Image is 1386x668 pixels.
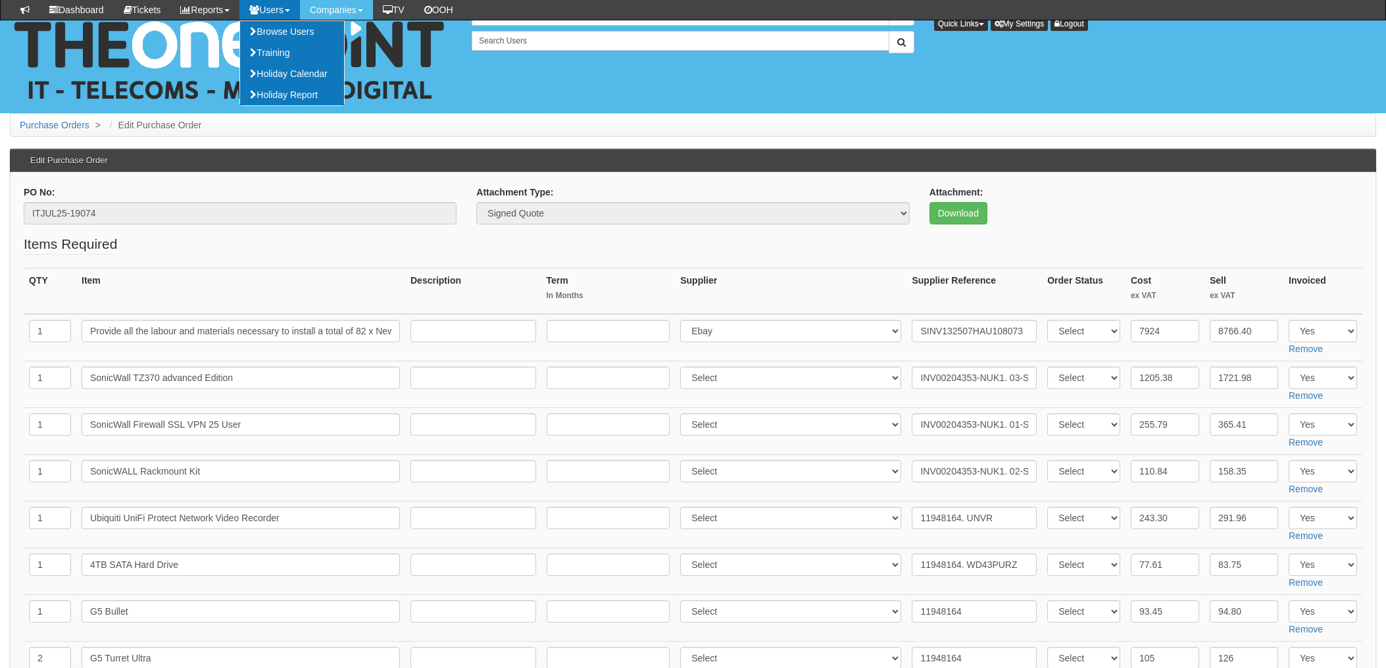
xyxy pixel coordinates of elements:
[1289,624,1323,634] a: Remove
[76,269,405,315] th: Item
[1289,530,1323,541] a: Remove
[240,84,344,105] a: Holiday Report
[929,186,983,199] label: Attachment:
[476,186,553,199] label: Attachment Type:
[240,42,344,63] a: Training
[92,120,104,130] span: >
[472,31,889,51] input: Search Users
[24,149,114,172] h3: Edit Purchase Order
[1283,269,1362,315] th: Invoiced
[934,16,988,31] button: Quick Links
[541,269,676,315] th: Term
[107,118,202,132] li: Edit Purchase Order
[991,16,1049,31] a: My Settings
[1210,290,1278,301] small: ex VAT
[1289,484,1323,494] a: Remove
[1289,390,1323,401] a: Remove
[240,21,344,42] a: Browse Users
[1289,577,1323,588] a: Remove
[906,269,1042,315] th: Supplier Reference
[405,269,541,315] th: Description
[547,290,670,301] small: In Months
[24,269,76,315] th: QTY
[1126,269,1204,315] th: Cost
[24,186,55,199] label: PO No:
[1289,344,1323,354] a: Remove
[1042,269,1126,315] th: Order Status
[20,120,89,130] a: Purchase Orders
[1051,16,1088,31] a: Logout
[24,234,117,255] legend: Items Required
[1131,290,1199,301] small: ex VAT
[675,269,906,315] th: Supplier
[240,63,344,84] a: Holiday Calendar
[929,202,987,224] a: Download
[1204,269,1283,315] th: Sell
[1289,437,1323,448] a: Remove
